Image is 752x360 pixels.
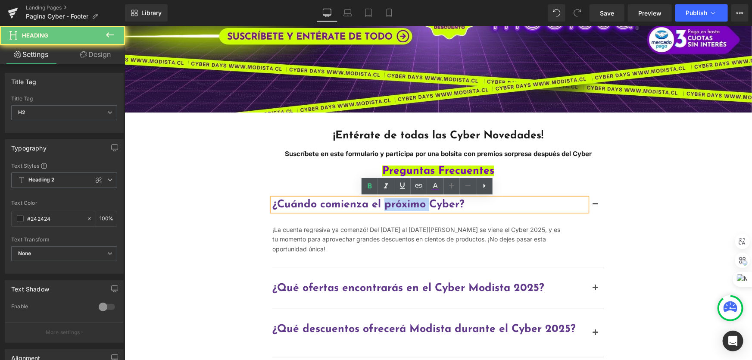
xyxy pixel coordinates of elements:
[379,4,399,22] a: Mobile
[5,322,123,342] button: More settings
[148,257,420,268] span: ¿Qué ofertas encontrarás en el Cyber Modista 2025?
[18,250,31,257] b: None
[125,4,168,22] a: New Library
[723,331,743,351] div: Open Intercom Messenger
[11,162,117,169] div: Text Styles
[337,4,358,22] a: Laptop
[686,9,707,16] span: Publish
[11,140,47,152] div: Typography
[731,4,749,22] button: More
[148,173,340,184] span: ¿Cuándo comienza el próximo Cyber?
[46,329,80,336] p: More settings
[148,200,436,227] span: ¡La cuenta regresiva ya comenzó! Del [DATE] al [DATE][PERSON_NAME] se viene el Cyber 2025, y es t...
[11,96,117,102] div: Title Tag
[638,9,662,18] span: Preview
[675,4,728,22] button: Publish
[628,4,672,22] a: Preview
[26,4,125,11] a: Landing Pages
[27,214,82,223] input: Color
[209,104,419,115] span: ¡Entérate de todas las Cyber Novedades!
[96,211,117,226] div: %
[11,237,117,243] div: Text Transform
[22,32,48,39] span: Heading
[26,13,88,20] span: Pagina Cyber - Footer
[569,4,586,22] button: Redo
[11,303,90,312] div: Enable
[64,45,127,64] a: Design
[11,200,117,206] div: Text Color
[141,9,162,17] span: Library
[317,4,337,22] a: Desktop
[148,298,451,309] span: ¿Qué descuentos ofrecerá Modista durante el Cyber 2025?
[258,140,370,150] span: Preguntas Frecuentes
[600,9,614,18] span: Save
[548,4,565,22] button: Undo
[11,281,49,293] div: Text Shadow
[28,176,55,184] b: Heading 2
[358,4,379,22] a: Tablet
[11,73,37,85] div: Title Tag
[18,109,25,116] b: H2
[160,124,467,132] strong: Suscríbete en este formulario y participa por una bolsita con premios sorpresa después del Cyber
